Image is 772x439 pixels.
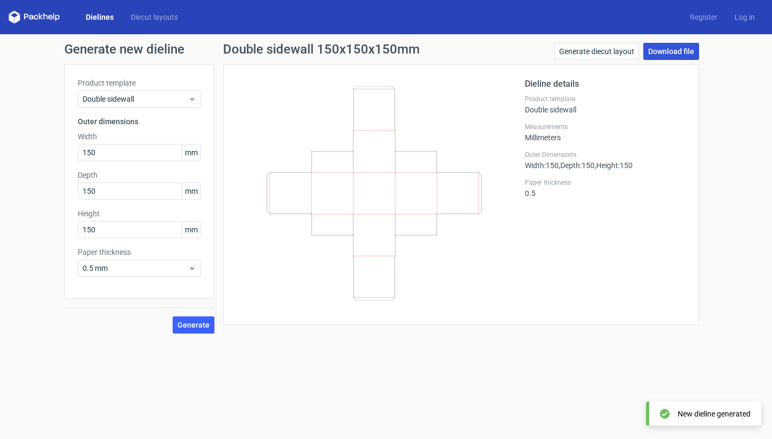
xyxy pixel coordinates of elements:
[525,123,686,131] label: Measurements
[182,145,201,161] span: mm
[525,123,686,142] div: Millimeters
[83,94,188,104] span: Double sidewall
[525,78,686,90] h2: Dieline details
[64,43,708,56] h1: Generate new dieline
[78,170,201,180] label: Depth
[77,12,122,22] a: Dielines
[177,321,210,329] span: Generate
[643,43,699,60] a: Download file
[525,95,686,114] div: Double sidewall
[681,12,726,22] a: Register
[78,78,201,88] label: Product template
[78,208,201,219] label: Height
[78,116,201,127] h3: Outer dimensions
[173,316,214,334] button: Generate
[78,131,201,142] label: Width
[182,183,201,199] span: mm
[525,161,559,170] span: Width : 150
[559,161,595,170] span: , Depth : 150
[678,408,751,419] div: New dieline generated
[182,222,201,238] span: mm
[122,12,187,22] a: Diecut layouts
[726,12,763,22] a: Log in
[83,263,188,274] span: 0.5 mm
[595,161,633,170] span: , Height : 150
[525,95,686,103] label: Product template
[78,247,201,258] label: Paper thickness
[525,178,686,187] label: Paper thickness
[554,43,639,60] a: Generate diecut layout
[525,150,686,159] label: Outer Dimensions
[525,178,686,198] div: 0.5
[223,43,420,56] h1: Double sidewall 150x150x150mm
